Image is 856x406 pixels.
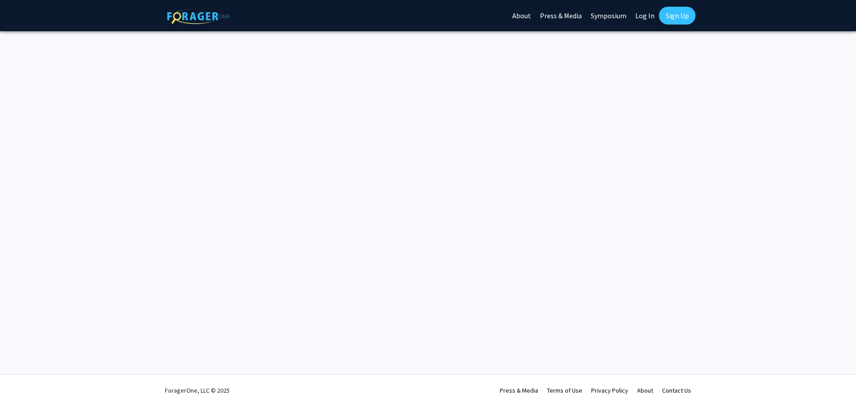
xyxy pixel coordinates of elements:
a: Terms of Use [547,386,582,394]
a: About [637,386,653,394]
a: Press & Media [500,386,538,394]
img: ForagerOne Logo [167,8,230,24]
a: Contact Us [662,386,691,394]
div: ForagerOne, LLC © 2025 [165,375,230,406]
a: Privacy Policy [591,386,628,394]
a: Sign Up [659,7,695,25]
